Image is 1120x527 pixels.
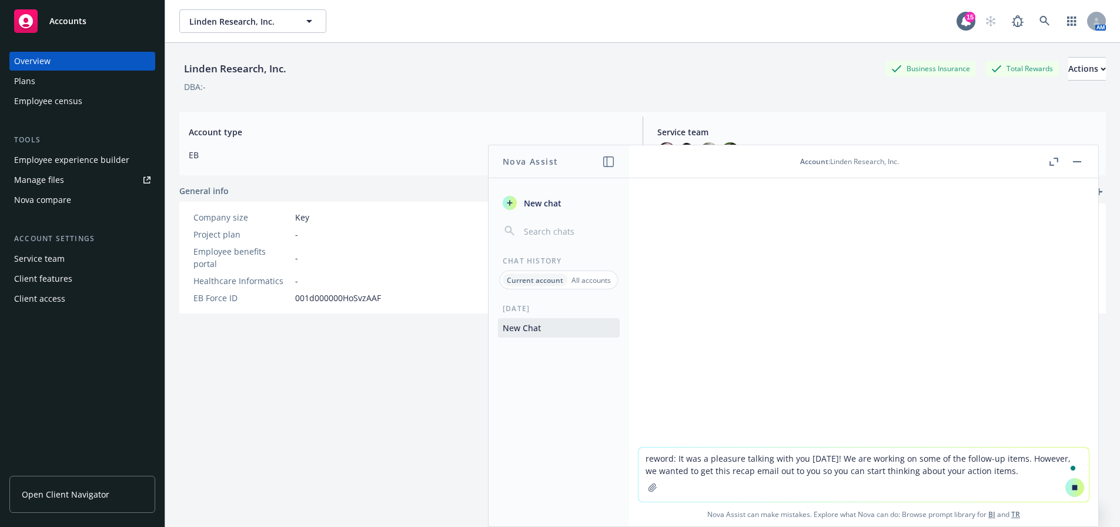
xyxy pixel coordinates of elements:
div: : Linden Research, Inc. [800,156,899,166]
a: Accounts [9,5,155,38]
div: Employee experience builder [14,151,129,169]
img: photo [721,142,740,161]
div: Actions [1068,58,1106,80]
div: Manage files [14,171,64,189]
div: DBA: - [184,81,206,93]
div: Client features [14,269,72,288]
a: Plans [9,72,155,91]
a: Search [1033,9,1057,33]
div: Healthcare Informatics [193,275,290,287]
span: Service team [657,126,1097,138]
button: Linden Research, Inc. [179,9,326,33]
div: EB Force ID [193,292,290,304]
span: Open Client Navigator [22,488,109,501]
h1: Nova Assist [503,155,558,168]
div: Project plan [193,228,290,241]
a: Switch app [1060,9,1084,33]
a: Report a Bug [1006,9,1029,33]
span: Key [295,211,309,224]
a: add [1092,185,1106,199]
img: photo [700,142,718,161]
a: Manage files [9,171,155,189]
img: photo [678,142,697,161]
span: Account type [189,126,628,138]
img: photo [657,142,676,161]
p: Current account [507,275,563,285]
span: Accounts [49,16,86,26]
span: EB [189,149,628,161]
a: Nova compare [9,191,155,209]
button: Actions [1068,57,1106,81]
div: Overview [14,52,51,71]
a: Start snowing [979,9,1002,33]
button: New chat [498,192,620,214]
a: BI [988,509,995,519]
span: - [295,275,298,287]
div: Total Rewards [985,61,1059,76]
div: Client access [14,289,65,308]
input: Search chats [521,223,615,239]
div: Linden Research, Inc. [179,61,291,76]
a: Service team [9,249,155,268]
div: Tools [9,134,155,146]
div: Employee census [14,92,82,111]
span: Nova Assist can make mistakes. Explore what Nova can do: Browse prompt library for and [634,502,1094,526]
p: All accounts [571,275,611,285]
button: New Chat [498,318,620,338]
a: TR [1011,509,1020,519]
div: Nova compare [14,191,71,209]
span: New chat [521,197,561,209]
div: Business Insurance [885,61,976,76]
div: [DATE] [489,303,629,313]
span: General info [179,185,229,197]
textarea: To enrich screen reader interactions, please activate Accessibility in Grammarly extension settings [638,448,1089,502]
div: Service team [14,249,65,268]
a: Client access [9,289,155,308]
a: Employee census [9,92,155,111]
span: - [295,228,298,241]
a: Overview [9,52,155,71]
div: 15 [965,12,975,22]
span: Linden Research, Inc. [189,15,291,28]
span: 001d000000HoSvzAAF [295,292,381,304]
div: Account settings [9,233,155,245]
div: Employee benefits portal [193,245,290,270]
span: Account [800,156,828,166]
div: Plans [14,72,35,91]
a: Employee experience builder [9,151,155,169]
a: Client features [9,269,155,288]
div: Company size [193,211,290,224]
span: - [295,252,298,264]
div: Chat History [489,256,629,266]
